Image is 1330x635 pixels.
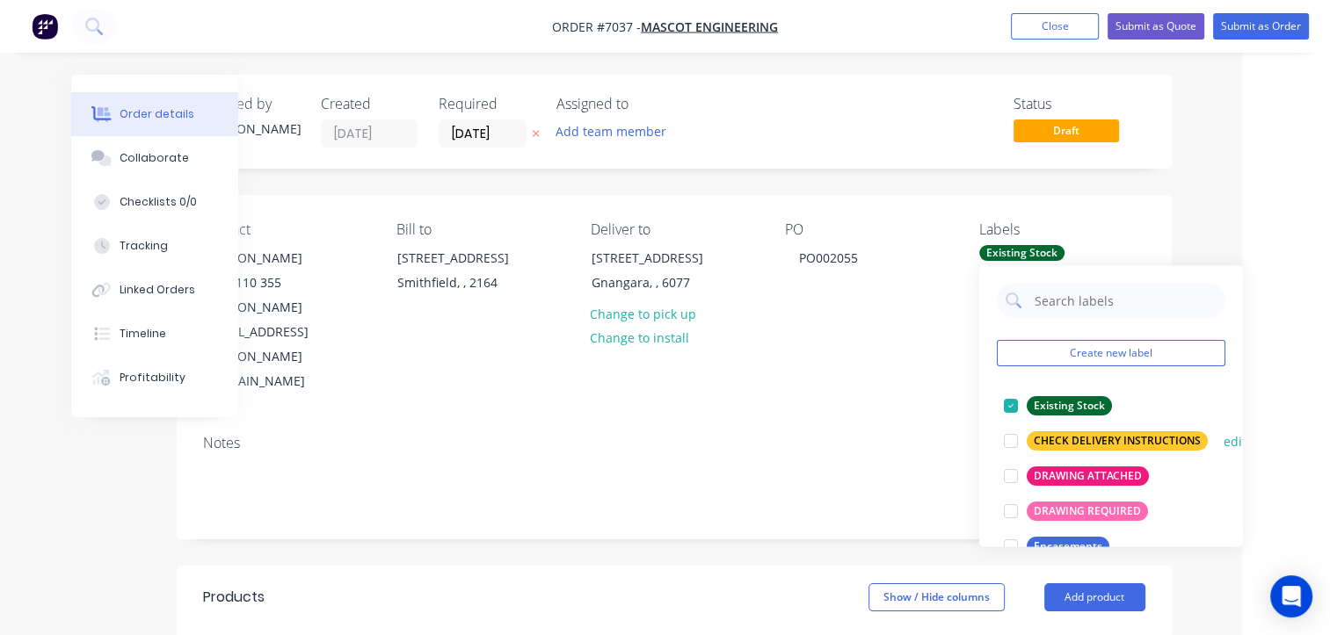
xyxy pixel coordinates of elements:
button: Existing Stock [997,393,1119,418]
button: Show / Hide columns [868,583,1005,611]
input: Search labels [1033,283,1217,318]
button: Add team member [556,119,676,143]
a: Mascot Engineering [641,18,778,35]
button: Tracking [71,224,238,268]
button: DRAWING REQUIRED [997,499,1155,523]
button: Change to pick up [581,301,706,325]
span: Draft [1014,119,1119,141]
div: DRAWING ATTACHED [1027,466,1149,486]
div: PO002055 [785,245,872,271]
div: Encasements [1027,537,1109,556]
div: [STREET_ADDRESS] [397,246,543,271]
div: [STREET_ADDRESS]Smithfield, , 2164 [382,245,558,301]
button: Change to install [581,326,699,350]
button: Submit as Order [1213,13,1309,40]
button: Collaborate [71,136,238,180]
div: Labels [979,221,1145,238]
div: Order details [120,106,194,122]
div: Checklists 0/0 [120,194,197,210]
button: Linked Orders [71,268,238,312]
div: Open Intercom Messenger [1270,575,1312,617]
div: [PERSON_NAME][EMAIL_ADDRESS][PERSON_NAME][DOMAIN_NAME] [204,295,350,393]
div: Notes [203,435,1145,451]
div: CHECK DELIVERY INSTRUCTIONS [1027,431,1208,451]
button: Add product [1044,583,1145,611]
button: Close [1011,13,1099,40]
div: Existing Stock [1027,396,1112,415]
button: Submit as Quote [1108,13,1204,40]
button: Timeline [71,312,238,356]
div: Gnangara, , 6077 [592,271,738,295]
div: Created [321,96,418,112]
div: Status [1014,96,1145,112]
button: Encasements [997,534,1116,559]
div: Profitability [120,370,185,386]
button: Add team member [546,119,675,143]
div: Linked Orders [120,282,195,298]
button: Create new label [997,340,1225,366]
button: Profitability [71,356,238,400]
button: Checklists 0/0 [71,180,238,224]
div: PO [785,221,951,238]
div: Deliver to [591,221,757,238]
div: [STREET_ADDRESS] [592,246,738,271]
div: Smithfield, , 2164 [397,271,543,295]
div: [PERSON_NAME]0499 110 355[PERSON_NAME][EMAIL_ADDRESS][PERSON_NAME][DOMAIN_NAME] [189,245,365,394]
div: [STREET_ADDRESS]Gnangara, , 6077 [577,245,752,301]
button: CHECK DELIVERY INSTRUCTIONS [997,429,1215,453]
div: 0499 110 355 [204,271,350,295]
div: [PERSON_NAME] [204,246,350,271]
span: Order #7037 - [552,18,641,35]
div: DRAWING REQUIRED [1027,502,1148,521]
div: Assigned to [556,96,732,112]
div: Contact [203,221,369,238]
div: Products [203,587,265,608]
div: Tracking [120,238,168,254]
button: DRAWING ATTACHED [997,464,1156,488]
div: Existing Stock [979,245,1065,261]
div: Timeline [120,326,166,342]
div: Collaborate [120,150,189,166]
div: [PERSON_NAME] [203,119,300,138]
button: Order details [71,92,238,136]
button: edit [1224,432,1246,451]
img: Factory [32,13,58,40]
div: Required [439,96,535,112]
div: Bill to [396,221,563,238]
